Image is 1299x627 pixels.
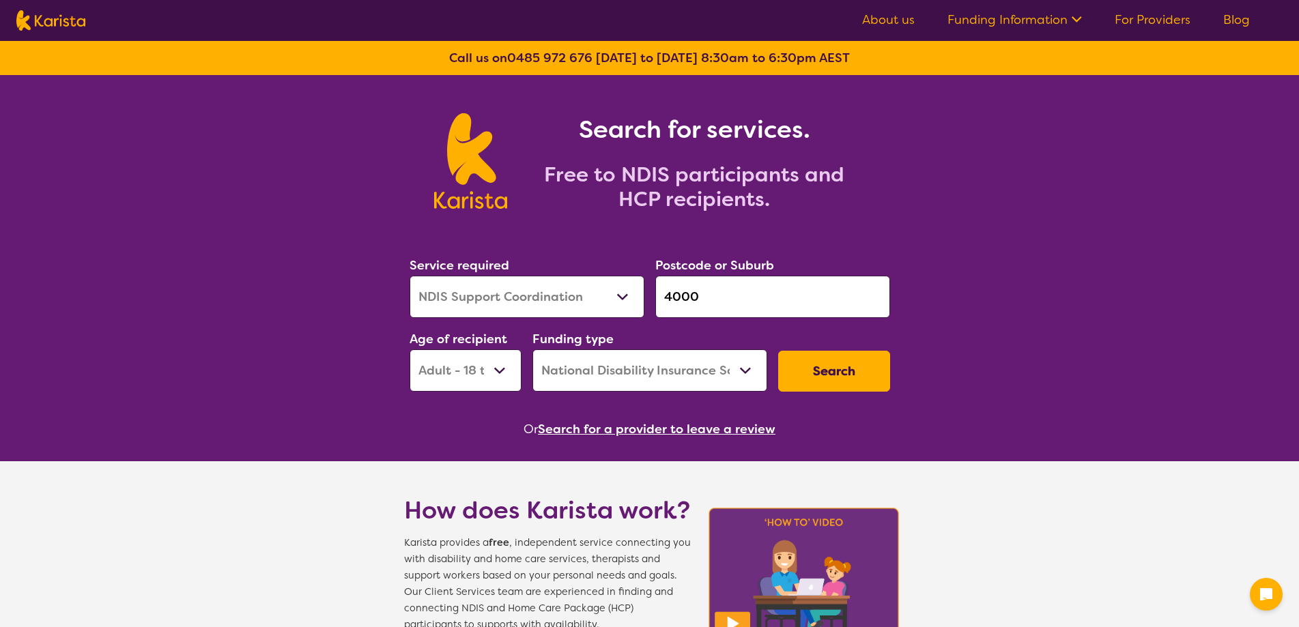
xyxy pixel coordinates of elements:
[947,12,1082,28] a: Funding Information
[532,331,614,347] label: Funding type
[1223,12,1250,28] a: Blog
[16,10,85,31] img: Karista logo
[1115,12,1190,28] a: For Providers
[655,257,774,274] label: Postcode or Suburb
[410,331,507,347] label: Age of recipient
[524,113,865,146] h1: Search for services.
[410,257,509,274] label: Service required
[655,276,890,318] input: Type
[404,494,691,527] h1: How does Karista work?
[524,419,538,439] span: Or
[862,12,915,28] a: About us
[524,162,865,212] h2: Free to NDIS participants and HCP recipients.
[489,536,509,549] b: free
[434,113,507,209] img: Karista logo
[538,419,775,439] button: Search for a provider to leave a review
[778,351,890,392] button: Search
[449,50,850,66] b: Call us on [DATE] to [DATE] 8:30am to 6:30pm AEST
[507,50,593,66] a: 0485 972 676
